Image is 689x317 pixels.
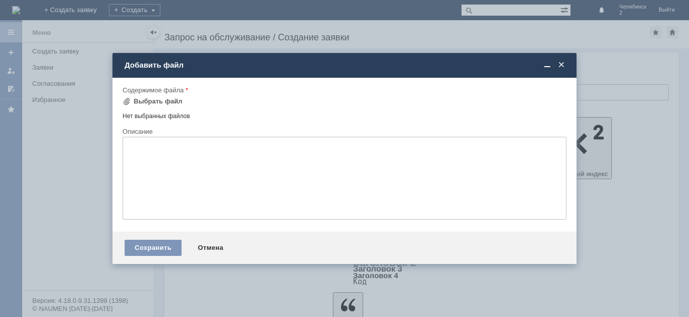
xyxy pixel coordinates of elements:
[4,4,147,20] div: [PERSON_NAME]\ Удалите пожалуйста отложенные чеки . [GEOGRAPHIC_DATA]
[123,87,564,93] div: Содержимое файла
[134,97,183,105] div: Выбрать файл
[123,109,566,120] div: Нет выбранных файлов
[542,61,552,70] span: Свернуть (Ctrl + M)
[123,128,564,135] div: Описание
[556,61,566,70] span: Закрыть
[125,61,566,70] div: Добавить файл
